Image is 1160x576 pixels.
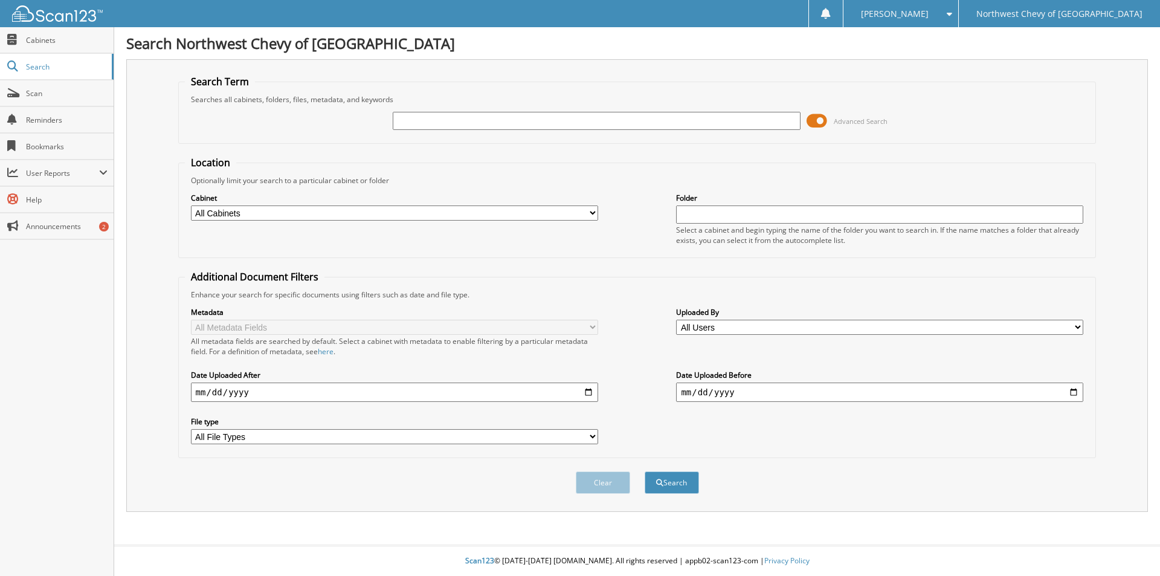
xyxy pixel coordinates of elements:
[318,346,333,357] a: here
[185,290,1090,300] div: Enhance your search for specific documents using filters such as date and file type.
[676,193,1083,203] label: Folder
[126,33,1148,53] h1: Search Northwest Chevy of [GEOGRAPHIC_DATA]
[764,555,810,566] a: Privacy Policy
[976,10,1142,18] span: Northwest Chevy of [GEOGRAPHIC_DATA]
[191,193,598,203] label: Cabinet
[114,546,1160,576] div: © [DATE]-[DATE] [DOMAIN_NAME]. All rights reserved | appb02-scan123-com |
[26,195,108,205] span: Help
[645,471,699,494] button: Search
[465,555,494,566] span: Scan123
[99,222,109,231] div: 2
[26,62,106,72] span: Search
[191,336,598,357] div: All metadata fields are searched by default. Select a cabinet with metadata to enable filtering b...
[191,370,598,380] label: Date Uploaded After
[185,94,1090,105] div: Searches all cabinets, folders, files, metadata, and keywords
[676,307,1083,317] label: Uploaded By
[191,416,598,427] label: File type
[576,471,630,494] button: Clear
[185,270,324,283] legend: Additional Document Filters
[26,88,108,99] span: Scan
[191,307,598,317] label: Metadata
[185,175,1090,186] div: Optionally limit your search to a particular cabinet or folder
[26,115,108,125] span: Reminders
[676,370,1083,380] label: Date Uploaded Before
[676,383,1083,402] input: end
[834,117,888,126] span: Advanced Search
[185,156,236,169] legend: Location
[26,35,108,45] span: Cabinets
[861,10,929,18] span: [PERSON_NAME]
[12,5,103,22] img: scan123-logo-white.svg
[191,383,598,402] input: start
[185,75,255,88] legend: Search Term
[26,221,108,231] span: Announcements
[26,141,108,152] span: Bookmarks
[26,168,99,178] span: User Reports
[676,225,1083,245] div: Select a cabinet and begin typing the name of the folder you want to search in. If the name match...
